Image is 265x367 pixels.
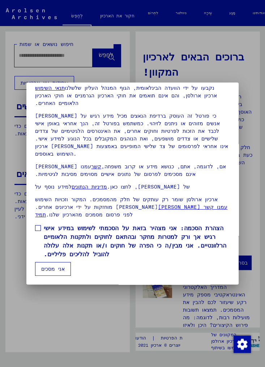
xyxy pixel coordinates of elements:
font: של [PERSON_NAME], לחצו כאן. [107,183,190,190]
font: ארכיון ארולסן שומר רק עותקים של חלק מהמסמכים. המקור וזכויות השימוש [PERSON_NAME] מוחזקות על ידי א... [35,196,218,210]
a: תנאי השימוש [35,85,65,91]
button: אני מסכים [35,262,71,276]
font: נקבעו על ידי הוועדה הבינלאומית, הגוף המנהל העליון של ארכיון ארולסן, והם אינם תואמים את חוקי הארכי... [35,85,217,106]
font: שלנו [65,85,75,91]
font: [PERSON_NAME] כי פורטל זה העוסק ברדיפת הנאצים מכיל מידע רגיש על אנשים מזוהים או ניתנים לזיהוי. כמ... [35,113,228,157]
font: למידע נוסף על [35,183,72,190]
a: קשר [91,163,101,170]
font: [PERSON_NAME] עמנו [35,163,91,170]
font: אני מסכים [41,266,65,272]
font: לפני פרסום מסמכים מהארכיון שלנו. [46,211,133,218]
font: הצהרת הסכמה: אני מצהיר בזאת על הסכמתי לשימוש במידע אישי רגיש אך ורק למטרות מחקר ובהתאם לחוקים ולת... [44,224,226,258]
a: מדיניות הנתונים [72,183,107,190]
img: שינוי הסכמה [234,336,251,353]
font: אם, לדוגמה, אתם, כנושא מידע או קרוב משפחה, אינם מסכימים לפרסום של נתונים אישיים מסוימים מסיבות לג... [35,163,226,177]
